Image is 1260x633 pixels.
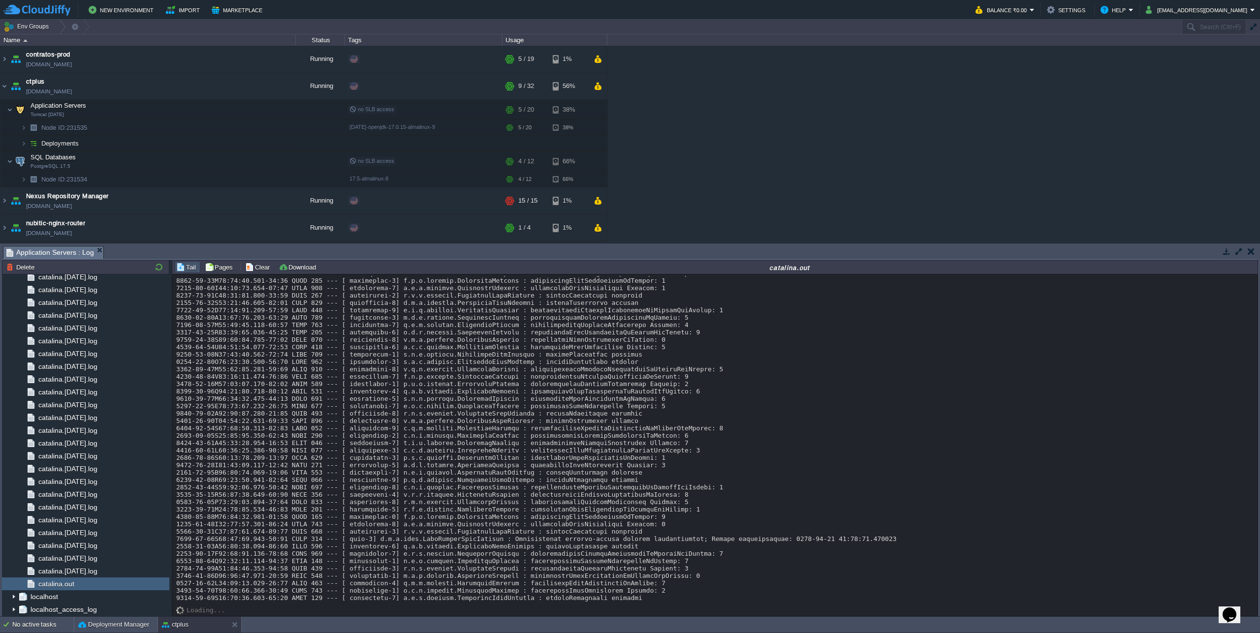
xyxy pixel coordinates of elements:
[36,477,99,486] a: catalina.[DATE].log
[36,541,99,550] a: catalina.[DATE].log
[36,554,99,563] a: catalina.[DATE].log
[29,592,60,601] a: localhost
[36,388,99,396] a: catalina.[DATE].log
[40,175,89,183] a: Node ID:231534
[21,120,27,135] img: AMDAwAAAACH5BAEAAAAALAAAAAABAAEAAAICRAEAOw==
[36,490,99,499] span: catalina.[DATE].log
[36,464,99,473] a: catalina.[DATE].log
[36,567,99,575] a: catalina.[DATE].log
[26,60,72,69] a: [DOMAIN_NAME]
[349,158,394,164] span: no SLB access
[36,375,99,384] a: catalina.[DATE].log
[176,606,187,614] img: AMDAwAAAACH5BAEAAAAALAAAAAABAAEAAAICRAEAOw==
[30,101,88,110] span: Application Servers
[36,285,99,294] a: catalina.[DATE].log
[518,120,532,135] div: 5 / 20
[36,413,99,422] a: catalina.[DATE].log
[30,153,77,161] a: SQL DatabasesPostgreSQL 17.5
[518,172,532,187] div: 4 / 12
[187,606,225,614] div: Loading...
[13,100,27,120] img: AMDAwAAAACH5BAEAAAAALAAAAAABAAEAAAICRAEAOw==
[31,163,70,169] span: PostgreSQL 17.5
[26,50,70,60] span: contratos-prod
[36,272,99,281] a: catalina.[DATE].log
[296,73,345,99] div: Running
[9,187,23,214] img: AMDAwAAAACH5BAEAAAAALAAAAAABAAEAAAICRAEAOw==
[518,187,537,214] div: 15 / 15
[40,139,80,148] span: Deployments
[26,218,85,228] a: nubitic-nginx-router
[89,4,157,16] button: New Environment
[26,77,45,87] a: ctplus
[296,214,345,241] div: Running
[553,46,585,72] div: 1%
[1146,4,1250,16] button: [EMAIL_ADDRESS][DOMAIN_NAME]
[296,187,345,214] div: Running
[553,120,585,135] div: 38%
[36,336,99,345] a: catalina.[DATE].log
[296,34,345,46] div: Status
[36,503,99,512] a: catalina.[DATE].log
[36,324,99,332] a: catalina.[DATE].log
[1219,594,1250,623] iframe: chat widget
[36,528,99,537] span: catalina.[DATE].log
[346,34,502,46] div: Tags
[503,34,607,46] div: Usage
[349,176,388,181] span: 17.5-almalinux-9
[0,187,8,214] img: AMDAwAAAACH5BAEAAAAALAAAAAABAAEAAAICRAEAOw==
[36,362,99,371] a: catalina.[DATE].log
[9,73,23,99] img: AMDAwAAAACH5BAEAAAAALAAAAAABAAEAAAICRAEAOw==
[518,100,534,120] div: 5 / 20
[518,214,531,241] div: 1 / 4
[78,620,149,630] button: Deployment Manager
[36,439,99,448] a: catalina.[DATE].log
[553,73,585,99] div: 56%
[553,100,585,120] div: 38%
[36,298,99,307] span: catalina.[DATE].log
[29,605,98,614] a: localhost_access_log
[27,172,40,187] img: AMDAwAAAACH5BAEAAAAALAAAAAABAAEAAAICRAEAOw==
[36,426,99,435] a: catalina.[DATE].log
[296,46,345,72] div: Running
[0,46,8,72] img: AMDAwAAAACH5BAEAAAAALAAAAAABAAEAAAICRAEAOw==
[27,136,40,151] img: AMDAwAAAACH5BAEAAAAALAAAAAABAAEAAAICRAEAOw==
[9,214,23,241] img: AMDAwAAAACH5BAEAAAAALAAAAAABAAEAAAICRAEAOw==
[12,617,74,633] div: No active tasks
[36,452,99,460] a: catalina.[DATE].log
[162,620,189,630] button: ctplus
[21,172,27,187] img: AMDAwAAAACH5BAEAAAAALAAAAAABAAEAAAICRAEAOw==
[1047,4,1088,16] button: Settings
[36,515,99,524] span: catalina.[DATE].log
[0,214,8,241] img: AMDAwAAAACH5BAEAAAAALAAAAAABAAEAAAICRAEAOw==
[26,201,72,211] a: [DOMAIN_NAME]
[323,263,1257,271] div: catalina.out
[553,214,585,241] div: 1%
[36,349,99,358] span: catalina.[DATE].log
[13,151,27,171] img: AMDAwAAAACH5BAEAAAAALAAAAAABAAEAAAICRAEAOw==
[26,87,72,96] a: [DOMAIN_NAME]
[36,311,99,320] span: catalina.[DATE].log
[30,153,77,161] span: SQL Databases
[36,400,99,409] a: catalina.[DATE].log
[518,151,534,171] div: 4 / 12
[245,263,273,271] button: Clear
[7,100,13,120] img: AMDAwAAAACH5BAEAAAAALAAAAAABAAEAAAICRAEAOw==
[40,123,89,132] span: 231535
[0,73,8,99] img: AMDAwAAAACH5BAEAAAAALAAAAAABAAEAAAICRAEAOw==
[518,73,534,99] div: 9 / 32
[23,39,28,42] img: AMDAwAAAACH5BAEAAAAALAAAAAABAAEAAAICRAEAOw==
